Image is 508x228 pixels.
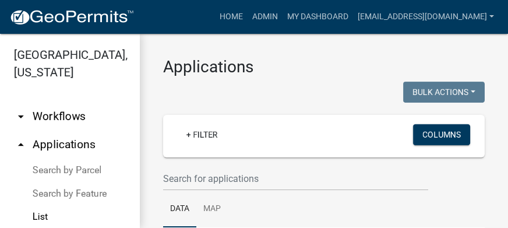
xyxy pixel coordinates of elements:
[215,6,248,28] a: Home
[163,57,485,77] h3: Applications
[196,191,228,228] a: Map
[248,6,283,28] a: Admin
[283,6,353,28] a: My Dashboard
[177,124,227,145] a: + Filter
[163,191,196,228] a: Data
[14,138,28,152] i: arrow_drop_up
[403,82,485,103] button: Bulk Actions
[14,110,28,124] i: arrow_drop_down
[353,6,499,28] a: [EMAIL_ADDRESS][DOMAIN_NAME]
[413,124,470,145] button: Columns
[163,167,428,191] input: Search for applications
